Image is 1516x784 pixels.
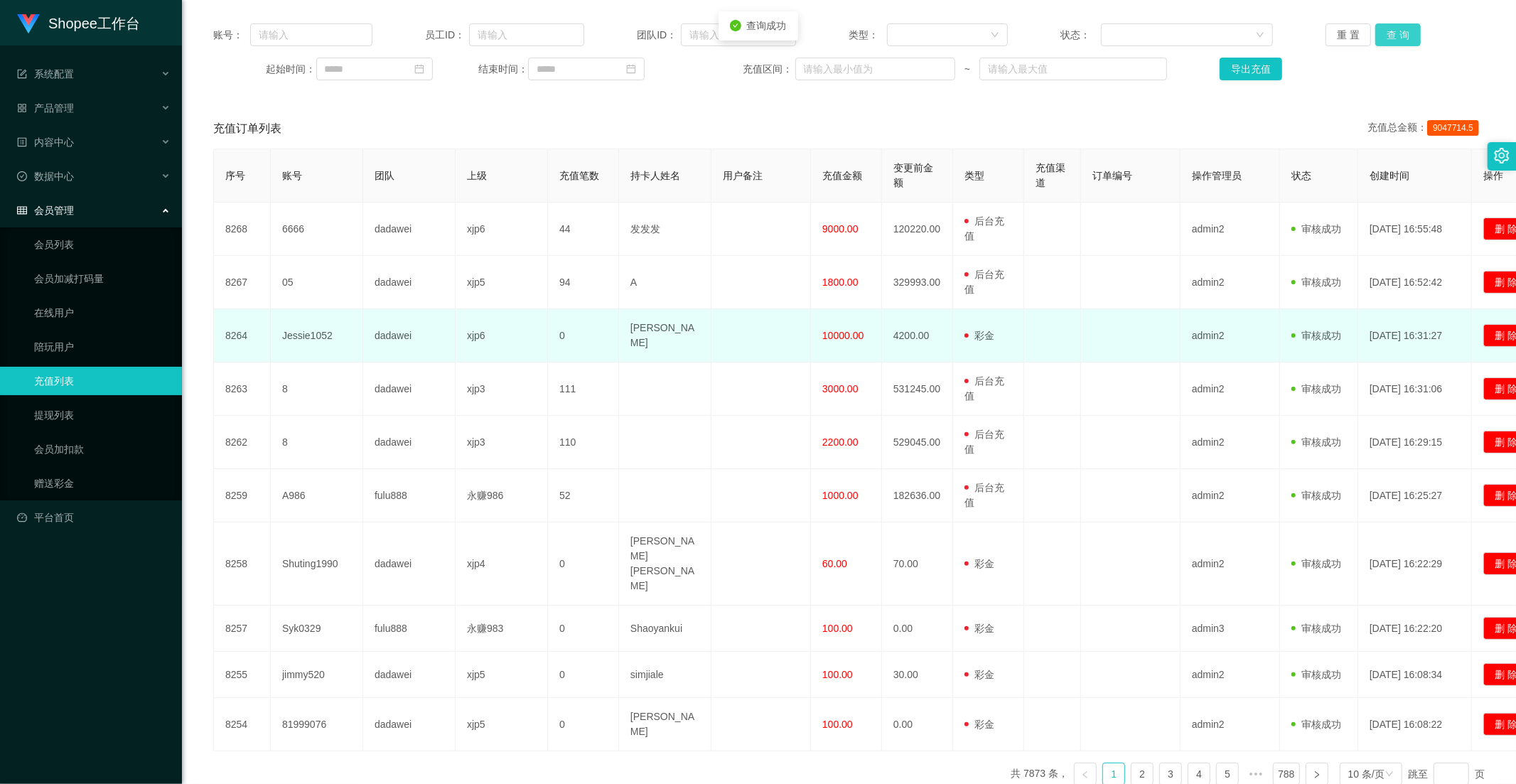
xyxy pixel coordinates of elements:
[34,230,171,259] a: 会员列表
[456,698,548,751] td: xjp5
[822,330,864,341] span: 10000.00
[681,23,796,46] input: 请输入
[456,309,548,363] td: xjp6
[1256,31,1264,41] i: 图标: down
[548,606,619,652] td: 0
[271,363,363,416] td: 8
[548,203,619,256] td: 44
[1358,363,1472,416] td: [DATE] 16:31:06
[747,20,787,31] span: 查询成功
[225,170,245,181] span: 序号
[619,698,711,751] td: [PERSON_NAME]
[1358,203,1472,256] td: [DATE] 16:55:48
[214,522,271,606] td: 8258
[214,256,271,309] td: 8267
[1291,558,1341,569] span: 审核成功
[619,256,711,309] td: A
[267,62,316,77] span: 起始时间：
[964,429,1004,455] span: 后台充值
[1291,223,1341,235] span: 审核成功
[743,62,795,77] span: 充值区间：
[214,309,271,363] td: 8264
[1291,669,1341,680] span: 审核成功
[363,203,456,256] td: dadawei
[822,436,859,448] span: 2200.00
[1061,28,1102,43] span: 状态：
[1081,770,1090,779] i: 图标: left
[1358,256,1472,309] td: [DATE] 16:52:42
[456,522,548,606] td: xjp4
[822,170,862,181] span: 充值金额
[1092,170,1132,181] span: 订单编号
[964,330,994,341] span: 彩金
[271,309,363,363] td: Jessie1052
[34,435,171,463] a: 会员加扣款
[425,28,469,43] span: 员工ID：
[964,719,994,730] span: 彩金
[478,62,528,77] span: 结束时间：
[626,64,636,74] i: 图标: calendar
[1181,698,1280,751] td: admin2
[214,203,271,256] td: 8268
[1220,58,1282,80] button: 导出充值
[548,652,619,698] td: 0
[456,256,548,309] td: xjp5
[271,698,363,751] td: 81999076
[822,558,847,569] span: 60.00
[955,62,980,77] span: ~
[363,256,456,309] td: dadawei
[1181,203,1280,256] td: admin2
[1181,309,1280,363] td: admin2
[282,170,302,181] span: 账号
[1375,23,1421,46] button: 查 询
[730,20,741,31] i: icon: check-circle
[363,698,456,751] td: dadawei
[363,416,456,469] td: dadawei
[17,503,171,532] a: 图标: dashboard平台首页
[1367,120,1485,137] div: 充值总金额：
[964,669,994,680] span: 彩金
[1427,120,1479,136] span: 9047714.5
[17,14,40,34] img: logo.9652507e.png
[964,558,994,569] span: 彩金
[17,69,27,79] i: 图标: form
[548,256,619,309] td: 94
[882,363,953,416] td: 531245.00
[17,171,27,181] i: 图标: check-circle-o
[456,416,548,469] td: xjp3
[964,482,1004,508] span: 后台充值
[882,522,953,606] td: 70.00
[1181,363,1280,416] td: admin2
[1358,522,1472,606] td: [DATE] 16:22:29
[822,719,853,730] span: 100.00
[17,205,27,215] i: 图标: table
[1291,623,1341,634] span: 审核成功
[882,203,953,256] td: 120220.00
[469,23,584,46] input: 请输入
[1291,490,1341,501] span: 审核成功
[213,28,250,43] span: 账号：
[822,276,859,288] span: 1800.00
[456,606,548,652] td: 永赚983
[630,170,680,181] span: 持卡人姓名
[363,309,456,363] td: dadawei
[271,469,363,522] td: A986
[1192,170,1242,181] span: 操作管理员
[363,363,456,416] td: dadawei
[882,652,953,698] td: 30.00
[619,203,711,256] td: 发发发
[456,652,548,698] td: xjp5
[548,309,619,363] td: 0
[1291,330,1341,341] span: 审核成功
[1326,23,1371,46] button: 重 置
[1483,170,1503,181] span: 操作
[882,606,953,652] td: 0.00
[34,299,171,327] a: 在线用户
[17,102,74,114] span: 产品管理
[34,367,171,395] a: 充值列表
[1181,606,1280,652] td: admin3
[1291,383,1341,394] span: 审核成功
[1313,770,1321,779] i: 图标: right
[214,698,271,751] td: 8254
[559,170,599,181] span: 充值笔数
